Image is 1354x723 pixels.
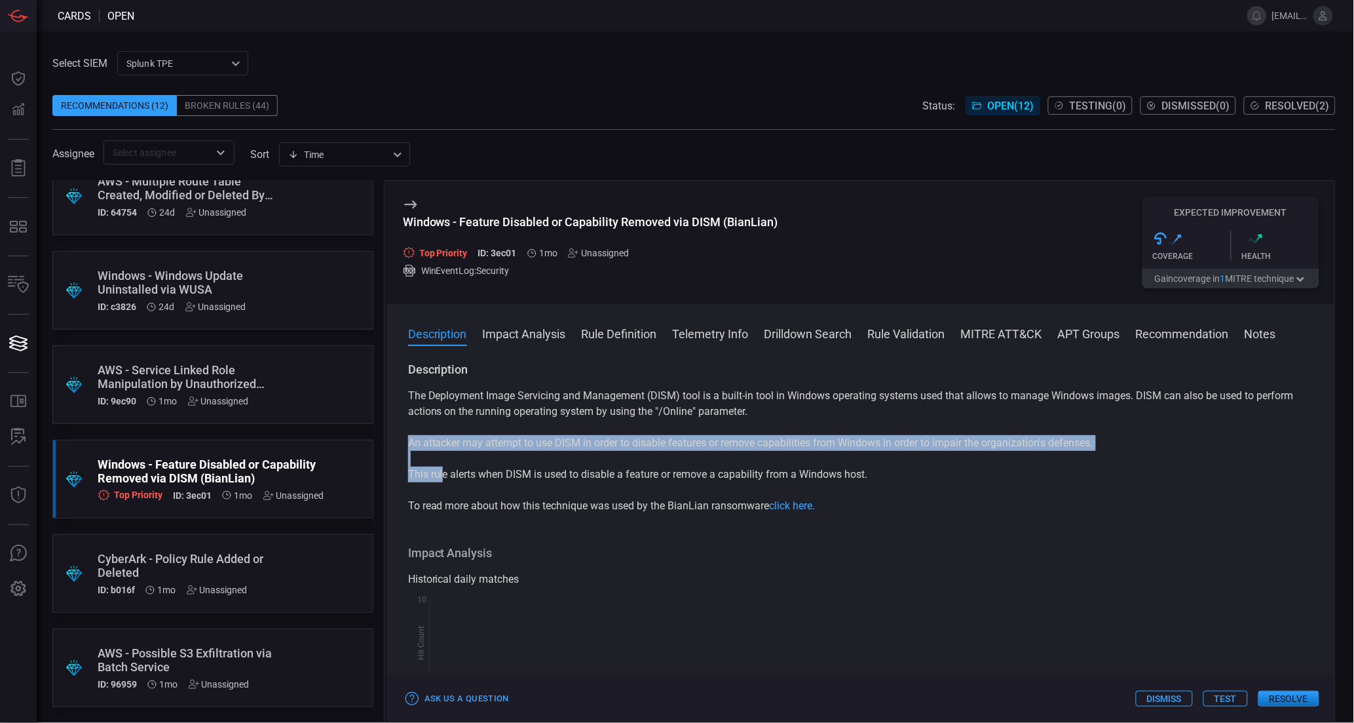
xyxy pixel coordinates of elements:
button: Rule Definition [582,325,657,341]
span: Sep 15, 2025 2:51 AM [160,207,176,218]
button: Resolved(2) [1244,96,1336,115]
div: CyberArk - Policy Rule Added or Deleted [98,552,278,579]
span: Resolved ( 2 ) [1266,100,1330,112]
div: Health [1242,252,1320,261]
button: ALERT ANALYSIS [3,421,34,453]
div: Top Priority [403,246,468,259]
button: Rule Catalog [3,386,34,418]
span: Assignee [52,147,94,160]
button: Reports [3,153,34,184]
button: Description [408,325,467,341]
h5: ID: b016f [98,585,135,595]
span: [EMAIL_ADDRESS][DOMAIN_NAME] [1272,10,1308,21]
button: Open [212,144,230,162]
span: Sep 08, 2025 7:34 AM [159,396,178,406]
p: Splunk TPE [126,57,227,70]
div: AWS - Multiple Route Table Created, Modified or Deleted By The Same User [98,174,278,202]
p: An attacker may attempt to use DISM in order to disable features or remove capabilities from Wind... [408,435,1314,451]
input: Select assignee [107,144,209,161]
span: Sep 01, 2025 2:22 AM [160,679,178,690]
button: Dismiss [1136,691,1193,707]
h5: ID: 3ec01 [478,248,517,259]
button: APT Groups [1058,325,1120,341]
div: WinEventLog:Security [403,264,778,277]
a: click here. [770,499,816,512]
span: Open ( 12 ) [988,100,1034,112]
div: AWS - Possible S3 Exfiltration via Batch Service [98,646,278,674]
div: Windows - Windows Update Uninstalled via WUSA [98,269,278,296]
div: Broken Rules (44) [177,95,278,116]
h5: ID: c3826 [98,302,136,312]
div: Historical daily matches [408,572,1314,587]
button: Ask Us A Question [3,538,34,570]
div: Coverage [1153,252,1231,261]
span: Sep 01, 2025 2:23 AM [158,585,176,595]
div: Recommendations (12) [52,95,177,116]
div: Unassigned [568,248,629,258]
button: Rule Validation [868,325,945,341]
div: Unassigned [263,490,324,501]
span: Dismissed ( 0 ) [1162,100,1230,112]
button: Notes [1245,325,1276,341]
button: Cards [3,328,34,359]
span: Cards [58,10,91,22]
div: Unassigned [188,396,249,406]
button: Dismissed(0) [1140,96,1236,115]
button: Recommendation [1136,325,1229,341]
div: Windows - Feature Disabled or Capability Removed via DISM (BianLian) [403,215,778,229]
p: This rule alerts when DISM is used to disable a feature or remove a capability from a Windows host. [408,467,1314,482]
button: Preferences [3,574,34,605]
button: Threat Intelligence [3,480,34,511]
button: Ask Us a Question [403,689,512,709]
h5: ID: 64754 [98,207,137,218]
p: The Deployment Image Servicing and Management (DISM) tool is a built-in tool in Windows operating... [408,388,1314,420]
span: Testing ( 0 ) [1070,100,1127,112]
span: 1 [1220,273,1226,284]
button: Test [1203,691,1248,707]
div: Unassigned [185,302,246,312]
h5: ID: 9ec90 [98,396,136,406]
button: Gaincoverage in1MITRE technique [1142,269,1319,288]
span: Status: [923,100,956,112]
button: MITRE - Detection Posture [3,211,34,243]
span: Sep 15, 2025 2:49 AM [159,302,175,312]
button: Inventory [3,269,34,301]
button: Dashboard [3,63,34,94]
h3: Impact Analysis [408,545,1314,561]
button: Open(12) [966,96,1040,115]
div: Unassigned [189,679,250,690]
div: Time [288,148,389,161]
button: Impact Analysis [483,325,566,341]
div: Windows - Feature Disabled or Capability Removed via DISM (BianLian) [98,458,324,485]
text: Hit Count [417,627,426,661]
h5: ID: 3ec01 [173,490,212,501]
text: 10 [417,595,426,604]
h3: Description [408,362,1314,378]
label: Select SIEM [52,57,107,69]
span: Sep 08, 2025 7:33 AM [235,490,253,501]
p: To read more about how this technique was used by the BianLian ransomware [408,498,1314,514]
span: Sep 08, 2025 7:33 AM [539,248,557,258]
div: Unassigned [186,207,247,218]
button: Drilldown Search [764,325,852,341]
button: Testing(0) [1048,96,1133,115]
label: sort [250,148,269,161]
span: open [107,10,134,22]
button: Resolve [1258,691,1319,707]
div: AWS - Service Linked Role Manipulation by Unauthorized User [98,363,278,391]
h5: ID: 96959 [98,679,137,690]
div: Top Priority [98,489,162,501]
button: Telemetry Info [673,325,749,341]
h5: Expected Improvement [1142,207,1319,218]
div: Unassigned [187,585,248,595]
button: MITRE ATT&CK [961,325,1042,341]
button: Detections [3,94,34,126]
